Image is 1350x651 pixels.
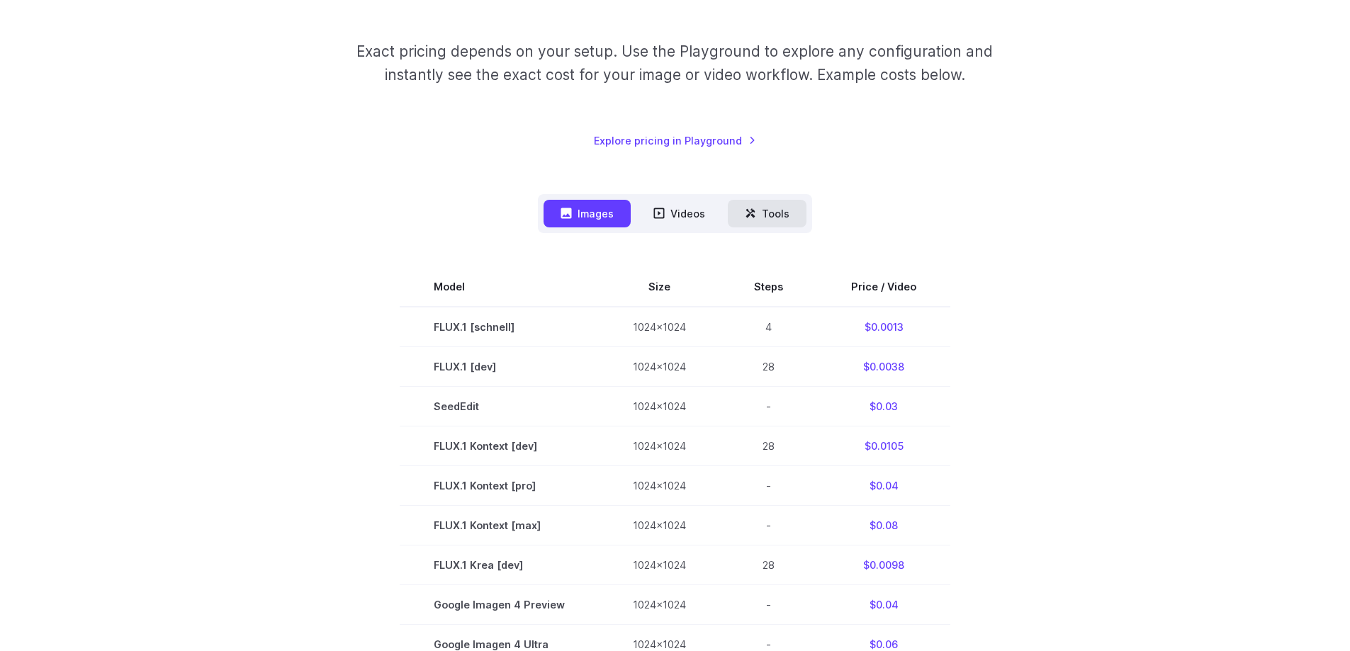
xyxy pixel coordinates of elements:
[599,346,720,386] td: 1024x1024
[400,545,599,585] td: FLUX.1 Krea [dev]
[594,132,756,149] a: Explore pricing in Playground
[817,465,950,505] td: $0.04
[817,346,950,386] td: $0.0038
[817,545,950,585] td: $0.0098
[720,267,817,307] th: Steps
[817,267,950,307] th: Price / Video
[817,386,950,426] td: $0.03
[599,386,720,426] td: 1024x1024
[720,585,817,625] td: -
[400,426,599,465] td: FLUX.1 Kontext [dev]
[599,465,720,505] td: 1024x1024
[400,307,599,347] td: FLUX.1 [schnell]
[817,426,950,465] td: $0.0105
[720,307,817,347] td: 4
[720,346,817,386] td: 28
[636,200,722,227] button: Videos
[599,585,720,625] td: 1024x1024
[817,506,950,545] td: $0.08
[400,346,599,386] td: FLUX.1 [dev]
[599,307,720,347] td: 1024x1024
[728,200,806,227] button: Tools
[544,200,631,227] button: Images
[400,585,599,625] td: Google Imagen 4 Preview
[400,506,599,545] td: FLUX.1 Kontext [max]
[720,506,817,545] td: -
[400,465,599,505] td: FLUX.1 Kontext [pro]
[720,426,817,465] td: 28
[817,585,950,625] td: $0.04
[720,545,817,585] td: 28
[599,506,720,545] td: 1024x1024
[720,465,817,505] td: -
[400,267,599,307] th: Model
[599,545,720,585] td: 1024x1024
[400,386,599,426] td: SeedEdit
[599,267,720,307] th: Size
[817,307,950,347] td: $0.0013
[330,40,1020,87] p: Exact pricing depends on your setup. Use the Playground to explore any configuration and instantl...
[720,386,817,426] td: -
[599,426,720,465] td: 1024x1024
